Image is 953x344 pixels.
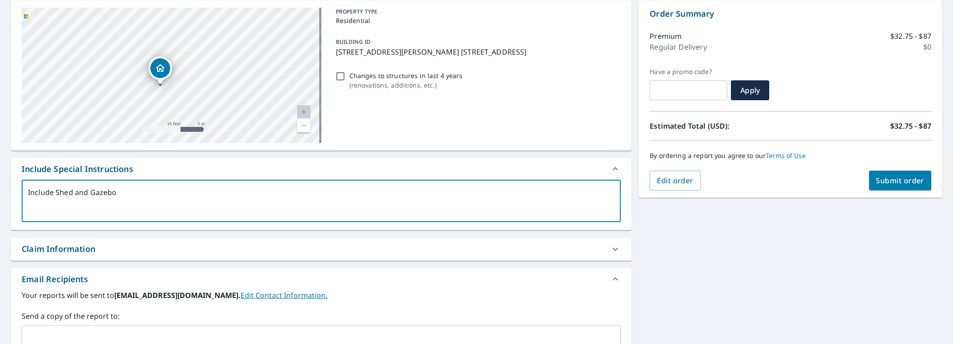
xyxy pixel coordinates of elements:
label: Have a promo code? [650,68,727,76]
p: $32.75 - $87 [890,31,931,42]
button: Edit order [650,171,701,191]
div: Include Special Instructions [11,158,632,180]
a: Current Level 20, Zoom Out [297,119,311,132]
div: Dropped pin, building 1, Residential property, 60 DEER CREST RUN LUMSDEN NO. 189 SK S2V1B7 [149,56,172,84]
span: Apply [738,85,762,95]
p: ( renovations, additions, etc. ) [349,80,463,90]
div: Email Recipients [22,273,88,285]
p: [STREET_ADDRESS][PERSON_NAME] [STREET_ADDRESS] [336,46,618,57]
p: Premium [650,31,682,42]
p: Order Summary [650,8,931,20]
span: Edit order [657,176,693,186]
span: Submit order [876,176,925,186]
p: $0 [923,42,931,52]
b: [EMAIL_ADDRESS][DOMAIN_NAME]. [114,290,241,300]
p: By ordering a report you agree to our [650,152,931,160]
button: Submit order [869,171,932,191]
p: $32.75 - $87 [890,121,931,131]
p: Changes to structures in last 4 years [349,71,463,80]
button: Apply [731,80,769,100]
p: Estimated Total (USD): [650,121,790,131]
div: Email Recipients [11,268,632,290]
p: PROPERTY TYPE [336,8,618,16]
label: Your reports will be sent to [22,290,621,301]
div: Claim Information [11,237,632,260]
a: Terms of Use [766,151,806,160]
p: BUILDING ID [336,38,371,46]
div: Include Special Instructions [22,163,133,175]
p: Regular Delivery [650,42,707,52]
a: Current Level 20, Zoom In Disabled [297,105,311,119]
textarea: Include Shed and Gazebo [28,188,614,214]
a: EditContactInfo [241,290,327,300]
div: Claim Information [22,243,95,255]
label: Send a copy of the report to: [22,311,621,321]
p: Residential [336,16,618,25]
